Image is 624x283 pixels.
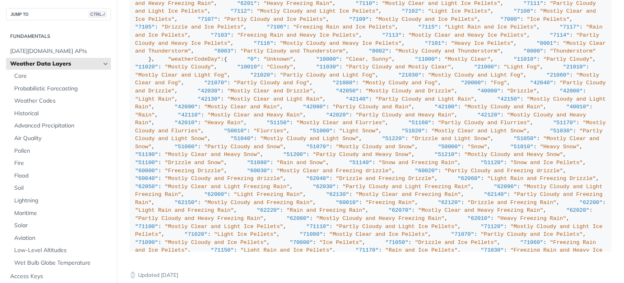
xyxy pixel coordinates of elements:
a: Soil [10,182,111,194]
span: "62000" [204,191,227,197]
button: JUMP TOCTRL-/ [6,8,111,20]
span: "7108" [513,8,533,14]
span: "21020" [250,72,273,78]
span: "Heavy Snow" [540,144,579,150]
span: "7101" [425,40,444,46]
span: "Mostly Cloudy and Rain" [464,104,543,110]
span: "6201" [237,0,257,7]
a: Probabilistic Forecasting [10,83,111,95]
span: "42020" [326,112,349,118]
span: "7110" [355,0,375,7]
span: "Partly Cloudy and Heavy Rain" [355,112,454,118]
span: CTRL-/ [89,11,106,18]
span: "7113" [382,32,402,38]
span: "Partly Cloudy and Rain" [333,104,412,110]
span: "51040" [230,136,253,142]
button: Hide subpages for Weather Data Layers [102,61,109,67]
span: "Mostly Clear and Freezing drizzle" [277,168,392,174]
span: "Partly Cloudy and Flurries" [438,120,530,126]
span: [DATE][DOMAIN_NAME] APIs [10,47,109,55]
span: "Rain and Snow" [277,160,326,166]
span: "Mostly Cloudy and Ice Pellets" [165,239,266,246]
span: "Light Ice Pellets" [214,231,277,237]
span: "Drizzle and Ice Pellets" [161,24,244,30]
span: "51120" [481,160,504,166]
span: "21030" [399,72,422,78]
span: "Partly Cloudy" [543,56,593,62]
span: Air Quality [14,134,109,143]
span: "Mostly Cloudy and Freezing Rain" [204,200,313,206]
span: Maritime [14,209,109,217]
span: "Mostly Clear and Light Freezing Rain" [165,184,290,190]
span: "Light Snow" [339,128,379,134]
span: "Mostly Cloudy and Freezing drizzle" [165,176,283,182]
span: "70000" [290,239,313,246]
span: "Drizzle and Freezing Drizzle" [336,176,435,182]
span: "7109" [349,16,369,22]
a: Pollen [10,145,111,157]
span: "7102" [402,8,422,14]
span: "40000" [477,88,500,94]
span: "71110" [306,224,329,230]
span: "Mostly Clear and Heavy Freezing Rain" [418,207,543,213]
span: "7106" [267,24,287,30]
span: "Drizzle and Light Snow" [412,136,490,142]
span: "51060" [175,144,198,150]
span: "Heavy Ice Pellets" [451,40,513,46]
span: "62070" [388,207,412,213]
span: "42040" [530,80,553,86]
a: Low-Level Altitudes [10,244,111,257]
span: "62010" [468,215,491,222]
span: "Mostly Cloudy and Heavy Freezing Rain" [316,215,444,222]
span: "Ice Pellets" [319,239,362,246]
span: "Mostly Clear" [444,56,490,62]
span: "Mostly Cloudy and Flurries" [135,120,609,134]
span: "Mostly Cloudy and Heavy Snow" [464,151,563,158]
span: Weather Codes [14,97,109,105]
span: "Mostly Clear and Heavy Ice Pellets" [408,32,527,38]
span: "71050" [385,239,408,246]
span: "Mostly Cloudy and Light Ice Pellets" [257,8,379,14]
span: "51010" [510,144,533,150]
span: "51020" [402,128,425,134]
span: "42150" [497,96,520,102]
a: Flood [10,170,111,182]
span: "Partly Cloudy and Light Freezing Rain" [342,184,471,190]
span: "weatherCodeDay" [168,56,221,62]
span: "60020" [415,168,438,174]
a: Maritime [10,207,111,219]
a: Advanced Precipitation [10,120,111,132]
span: "Partly Cloudy and Light Rain" [375,96,474,102]
span: "Mostly Clear and Ice Pellets" [135,8,599,22]
span: "71060" [520,239,544,246]
span: "Rain" [135,112,155,118]
span: "11030" [316,64,339,70]
span: "Drizzle" [507,88,537,94]
span: "Light Rain and Ice Pellets" [240,247,333,253]
span: "62050" [135,184,158,190]
span: "Mostly Cloudy and Drizzle" [366,88,455,94]
span: "71150" [211,247,234,253]
span: "Heavy Freezing Rain" [497,215,566,222]
span: "62060" [458,176,481,182]
span: "21060" [546,72,570,78]
span: "Light Rain and Ice Pellets" [444,24,537,30]
span: "50000" [438,144,461,150]
span: "60010" [336,200,359,206]
span: "Snow and Ice Pellets" [510,160,583,166]
span: "Light Rain" [135,96,175,102]
span: "Partly Cloudy and Light Fog" [280,72,375,78]
span: "Partly Cloudy and Fog" [234,80,310,86]
span: "7116" [253,40,273,46]
h2: Fundamentals [6,33,111,40]
span: Access Keys [10,272,109,281]
span: "71080" [300,231,323,237]
span: "Mostly Clear and Heavy Snow" [165,151,260,158]
span: "62200" [579,200,602,206]
span: "51190" [135,151,158,158]
span: "10010" [237,64,260,70]
span: "Mostly Cloudy and Light Fog" [428,72,524,78]
span: "8002" [369,48,389,54]
span: "Light Fog" [504,64,540,70]
span: "71070" [451,231,474,237]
